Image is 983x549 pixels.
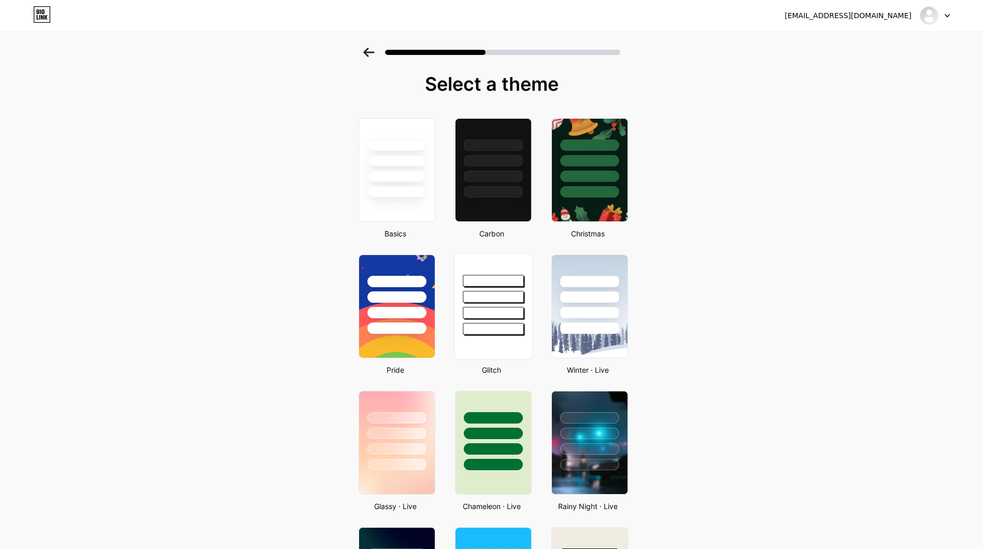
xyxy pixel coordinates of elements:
[452,364,532,375] div: Glitch
[355,501,435,512] div: Glassy · Live
[354,74,629,94] div: Select a theme
[548,501,628,512] div: Rainy Night · Live
[548,364,628,375] div: Winter · Live
[785,10,911,21] div: [EMAIL_ADDRESS][DOMAIN_NAME]
[452,228,532,239] div: Carbon
[452,501,532,512] div: Chameleon · Live
[355,228,435,239] div: Basics
[919,6,939,25] img: krvajalg
[355,364,435,375] div: Pride
[548,228,628,239] div: Christmas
